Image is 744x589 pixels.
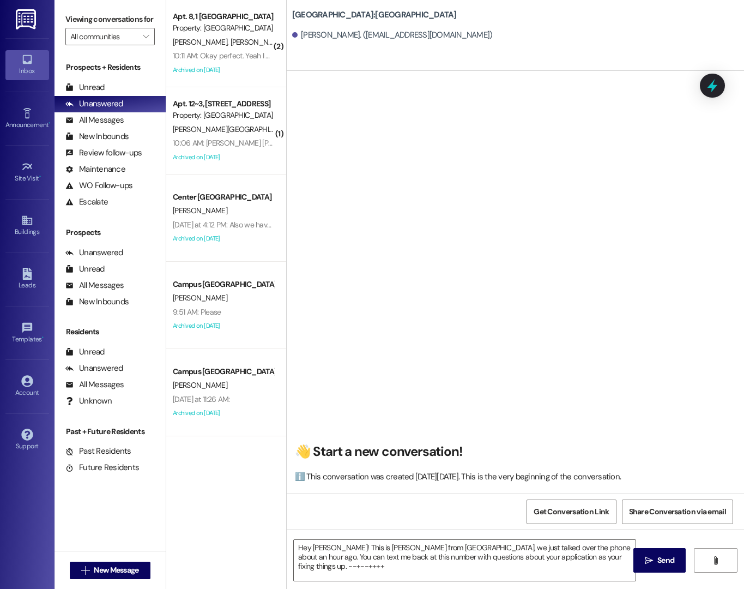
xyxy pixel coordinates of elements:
div: 9:51 AM: Please [173,307,221,317]
div: Apt. 12~3, [STREET_ADDRESS] [173,98,274,110]
i:  [81,566,89,575]
span: Share Conversation via email [629,506,726,518]
span: [PERSON_NAME] [173,380,227,390]
div: Residents [55,326,166,338]
div: Unread [65,346,105,358]
div: Campus [GEOGRAPHIC_DATA] [173,279,274,290]
div: Unanswered [65,363,123,374]
div: Unanswered [65,247,123,259]
a: Buildings [5,211,49,241]
i:  [143,32,149,41]
div: Unanswered [65,98,123,110]
div: ℹ️ This conversation was created [DATE][DATE]. This is the very beginning of the conversation. [295,471,730,483]
div: New Inbounds [65,131,129,142]
span: [PERSON_NAME] [230,37,288,47]
span: • [49,119,50,127]
a: Account [5,372,49,401]
div: Prospects [55,227,166,238]
div: Maintenance [65,164,125,175]
div: [PERSON_NAME]. ([EMAIL_ADDRESS][DOMAIN_NAME]) [292,29,493,41]
div: Property: [GEOGRAPHIC_DATA] [173,22,274,34]
span: • [39,173,41,181]
div: Center [GEOGRAPHIC_DATA] [173,191,274,203]
span: • [42,334,44,341]
button: Get Conversation Link [527,500,616,524]
span: New Message [94,564,138,576]
i:  [711,556,719,565]
b: [GEOGRAPHIC_DATA]: [GEOGRAPHIC_DATA] [292,9,457,21]
span: [PERSON_NAME] [173,206,227,215]
div: Campus [GEOGRAPHIC_DATA] [173,366,274,377]
a: Support [5,425,49,455]
a: Inbox [5,50,49,80]
div: Past Residents [65,446,131,457]
input: All communities [70,28,137,45]
div: 10:06 AM: [PERSON_NAME] [PERSON_NAME][EMAIL_ADDRESS][PERSON_NAME][PERSON_NAME][DOMAIN_NAME] 46992... [173,138,584,148]
div: WO Follow-ups [65,180,132,191]
div: Unread [65,82,105,93]
a: Templates • [5,318,49,348]
span: Send [657,555,674,566]
div: All Messages [65,379,124,390]
div: Archived on [DATE] [172,232,275,245]
button: Send [633,548,686,573]
div: [DATE] at 11:26 AM: [173,394,230,404]
div: New Inbounds [65,296,129,308]
div: Prospects + Residents [55,62,166,73]
textarea: Hey [PERSON_NAME]! This is [PERSON_NAME] from [GEOGRAPHIC_DATA], we just talked over the phone ab... [294,540,636,581]
div: Unread [65,263,105,275]
div: Archived on [DATE] [172,151,275,164]
div: [DATE] at 4:12 PM: Also we have been able to get personal renters insurance, what all do you guys... [173,220,522,230]
img: ResiDesk Logo [16,9,38,29]
label: Viewing conversations for [65,11,155,28]
span: [PERSON_NAME] [173,37,231,47]
h2: 👋 Start a new conversation! [295,443,730,460]
div: All Messages [65,280,124,291]
div: 10:11 AM: Okay perfect. Yeah I don't know why they do that. Thanks for doing that for us! [173,51,447,61]
div: Future Residents [65,462,139,473]
button: Share Conversation via email [622,500,733,524]
div: Property: [GEOGRAPHIC_DATA] [173,110,274,121]
div: Past + Future Residents [55,426,166,437]
i:  [645,556,653,565]
div: Escalate [65,196,108,208]
div: Archived on [DATE] [172,63,275,77]
div: Archived on [DATE] [172,319,275,333]
span: [PERSON_NAME] [173,293,227,303]
span: Get Conversation Link [534,506,609,518]
div: Archived on [DATE] [172,406,275,420]
div: All Messages [65,115,124,126]
div: Review follow-ups [65,147,142,159]
span: [PERSON_NAME][GEOGRAPHIC_DATA] [173,124,297,134]
div: Apt. 8, 1 [GEOGRAPHIC_DATA] [173,11,274,22]
button: New Message [70,562,150,579]
a: Site Visit • [5,158,49,187]
div: Unknown [65,395,112,407]
a: Leads [5,265,49,294]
